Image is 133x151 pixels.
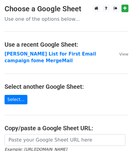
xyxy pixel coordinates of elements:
[119,52,128,56] small: View
[5,124,128,132] h4: Copy/paste a Google Sheet URL:
[5,83,128,90] h4: Select another Google Sheet:
[5,134,125,146] input: Paste your Google Sheet URL here
[113,51,128,57] a: View
[5,16,128,22] p: Use one of the options below...
[5,5,128,13] h3: Choose a Google Sheet
[5,41,128,48] h4: Use a recent Google Sheet:
[5,95,27,104] a: Select...
[5,51,96,64] a: [PERSON_NAME] List for First Email campaign fome MergeMail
